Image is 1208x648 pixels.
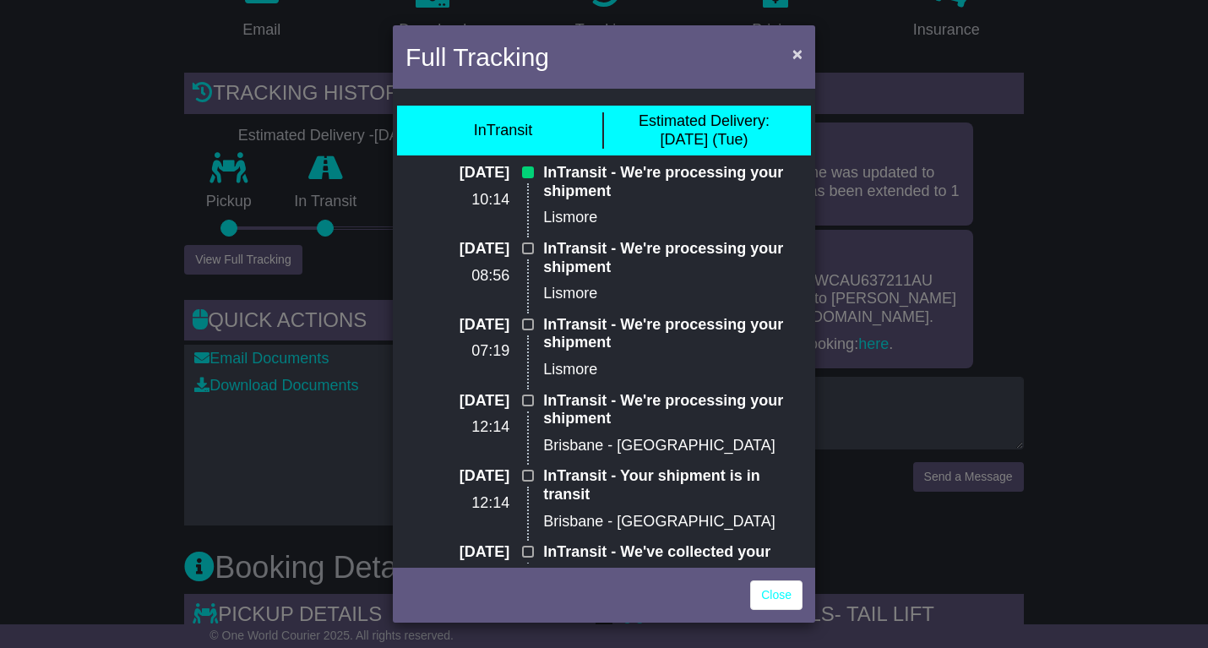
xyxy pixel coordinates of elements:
[405,494,509,513] p: 12:14
[405,543,509,562] p: [DATE]
[405,467,509,486] p: [DATE]
[639,112,770,149] div: [DATE] (Tue)
[405,164,509,182] p: [DATE]
[405,191,509,210] p: 10:14
[543,467,803,504] p: InTransit - Your shipment is in transit
[639,112,770,129] span: Estimated Delivery:
[543,240,803,276] p: InTransit - We're processing your shipment
[543,209,803,227] p: Lismore
[405,392,509,411] p: [DATE]
[405,418,509,437] p: 12:14
[405,267,509,286] p: 08:56
[405,316,509,335] p: [DATE]
[543,164,803,200] p: InTransit - We're processing your shipment
[543,543,803,580] p: InTransit - We've collected your shipment
[405,342,509,361] p: 07:19
[405,240,509,259] p: [DATE]
[792,44,803,63] span: ×
[543,316,803,352] p: InTransit - We're processing your shipment
[543,361,803,379] p: Lismore
[543,285,803,303] p: Lismore
[784,36,811,71] button: Close
[474,122,532,140] div: InTransit
[405,38,549,76] h4: Full Tracking
[543,513,803,531] p: Brisbane - [GEOGRAPHIC_DATA]
[750,580,803,610] a: Close
[543,437,803,455] p: Brisbane - [GEOGRAPHIC_DATA]
[543,392,803,428] p: InTransit - We're processing your shipment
